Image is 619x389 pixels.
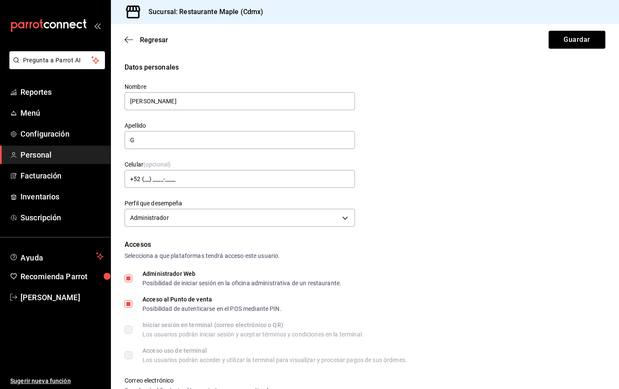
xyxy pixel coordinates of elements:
button: Guardar [549,31,605,49]
span: Reportes [20,86,104,98]
span: Personal [20,149,104,161]
div: Selecciona a que plataformas tendrá acceso este usuario. [125,252,605,260]
span: Ayuda [20,251,93,261]
div: Acceso al Punto de venta [142,296,282,302]
div: Posibilidad de autenticarse en el POS mediante PIN. [142,306,282,312]
span: Regresar [140,36,168,44]
span: Menú [20,107,104,119]
span: Pregunta a Parrot AI [23,56,92,65]
button: Regresar [125,36,168,44]
label: Nombre [125,84,355,90]
div: Datos personales [125,62,605,73]
div: Administrador [125,209,355,227]
div: Los usuarios podrán acceder y utilizar la terminal para visualizar y procesar pagos de sus órdenes. [142,357,407,363]
div: Posibilidad de iniciar sesión en la oficina administrativa de un restaurante. [142,280,341,286]
h3: Sucursal: Restaurante Maple (Cdmx) [142,7,263,17]
span: Configuración [20,128,104,140]
label: Correo electrónico [125,377,360,383]
span: Recomienda Parrot [20,271,104,282]
div: Los usuarios podrán iniciar sesión y aceptar términos y condiciones en la terminal. [142,331,363,337]
span: Inventarios [20,191,104,202]
div: Administrador Web [142,271,341,277]
span: Sugerir nueva función [10,377,104,386]
button: open_drawer_menu [94,22,101,29]
label: Celular [125,161,355,167]
div: Acceso uso de terminal [142,348,407,354]
div: Iniciar sesión en terminal (correo electrónico o QR) [142,322,363,328]
div: Accesos [125,240,605,250]
label: Apellido [125,123,355,129]
label: Perfil que desempeña [125,200,355,206]
button: Pregunta a Parrot AI [9,51,105,69]
span: (opcional) [143,161,171,168]
a: Pregunta a Parrot AI [6,62,105,71]
span: Facturación [20,170,104,181]
span: [PERSON_NAME] [20,292,104,303]
span: Suscripción [20,212,104,223]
